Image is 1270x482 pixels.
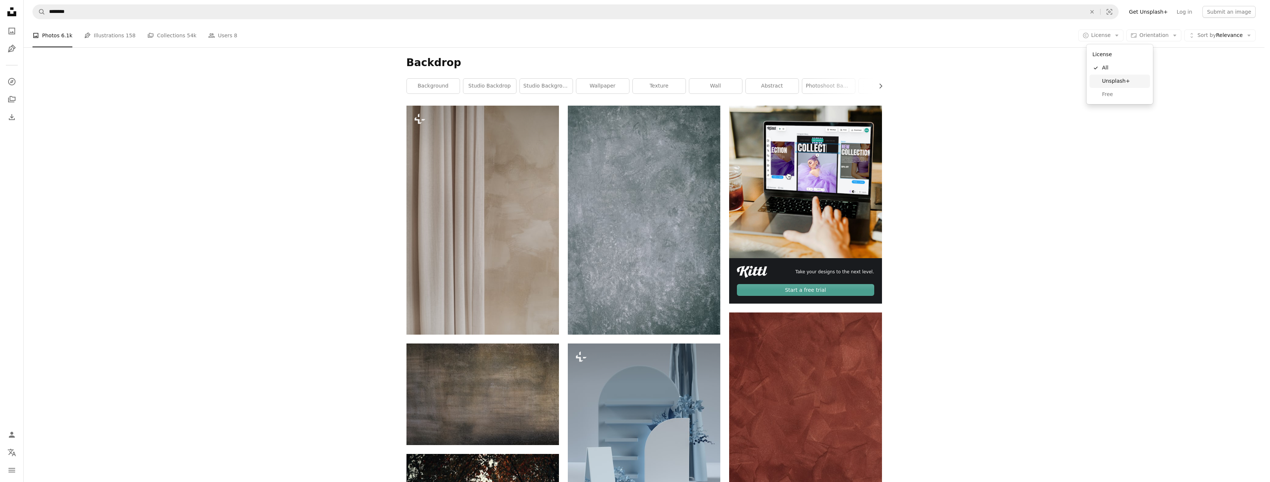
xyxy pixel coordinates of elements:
span: License [1091,32,1111,38]
span: Free [1102,91,1147,98]
span: All [1102,64,1147,72]
button: Orientation [1126,30,1181,41]
button: License [1078,30,1124,41]
div: License [1089,47,1150,61]
div: License [1087,44,1153,104]
span: Unsplash+ [1102,78,1147,85]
